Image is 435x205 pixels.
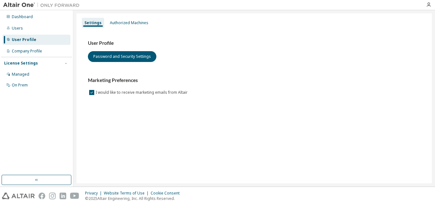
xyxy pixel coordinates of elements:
img: altair_logo.svg [2,193,35,199]
label: I would like to receive marketing emails from Altair [96,89,189,96]
div: Cookie Consent [151,191,183,196]
div: On Prem [12,83,28,88]
button: Password and Security Settings [88,51,156,62]
h3: User Profile [88,40,420,46]
img: Altair One [3,2,83,8]
img: facebook.svg [39,193,45,199]
div: User Profile [12,37,36,42]
p: © 2025 Altair Engineering, Inc. All Rights Reserved. [85,196,183,201]
div: Dashboard [12,14,33,19]
div: Website Terms of Use [104,191,151,196]
div: Settings [84,20,102,25]
h3: Marketing Preferences [88,77,420,84]
div: Privacy [85,191,104,196]
div: Managed [12,72,29,77]
div: Users [12,26,23,31]
img: youtube.svg [70,193,79,199]
img: linkedin.svg [60,193,66,199]
img: instagram.svg [49,193,56,199]
div: Authorized Machines [110,20,148,25]
div: Company Profile [12,49,42,54]
div: License Settings [4,61,38,66]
